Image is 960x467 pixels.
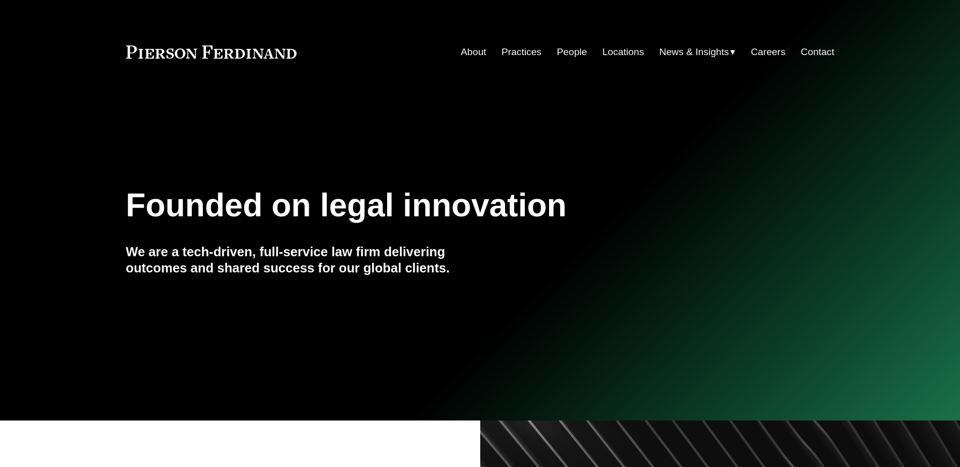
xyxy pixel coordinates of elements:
a: About [461,42,486,62]
a: Locations [602,42,644,62]
span: News & Insights [659,43,729,61]
a: People [557,42,587,62]
a: Contact [801,42,834,62]
a: Practices [502,42,541,62]
h1: Founded on legal innovation [126,187,717,224]
a: folder dropdown [659,42,736,62]
h4: We are a tech-driven, full-service law firm delivering outcomes and shared success for our global... [126,244,480,276]
a: Careers [751,42,785,62]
